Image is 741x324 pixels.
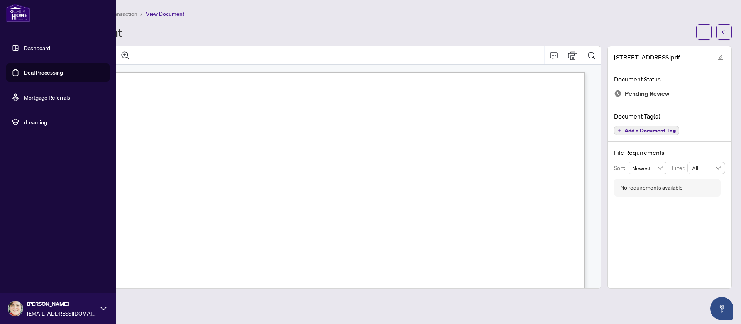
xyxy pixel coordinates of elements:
span: [EMAIL_ADDRESS][DOMAIN_NAME] [27,309,96,317]
span: Pending Review [625,88,670,99]
span: View Transaction [96,10,137,17]
span: View Document [146,10,184,17]
span: ellipsis [701,29,707,35]
span: [PERSON_NAME] [27,300,96,308]
span: plus [617,129,621,132]
div: No requirements available [620,183,683,192]
button: Open asap [710,297,733,320]
span: [STREET_ADDRESS]pdf [614,53,680,62]
h4: Document Tag(s) [614,112,725,121]
p: Filter: [672,164,687,172]
span: Newest [632,162,663,174]
span: edit [718,55,723,60]
span: All [692,162,721,174]
a: Dashboard [24,44,50,51]
img: logo [6,4,30,22]
a: Deal Processing [24,69,63,76]
span: rLearning [24,118,104,126]
button: Add a Document Tag [614,126,679,135]
span: arrow-left [721,29,727,35]
p: Sort: [614,164,628,172]
h4: Document Status [614,75,725,84]
img: Document Status [614,90,622,97]
a: Mortgage Referrals [24,94,70,101]
h4: File Requirements [614,148,725,157]
span: Add a Document Tag [624,128,676,133]
img: Profile Icon [8,301,23,316]
li: / [140,9,143,18]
